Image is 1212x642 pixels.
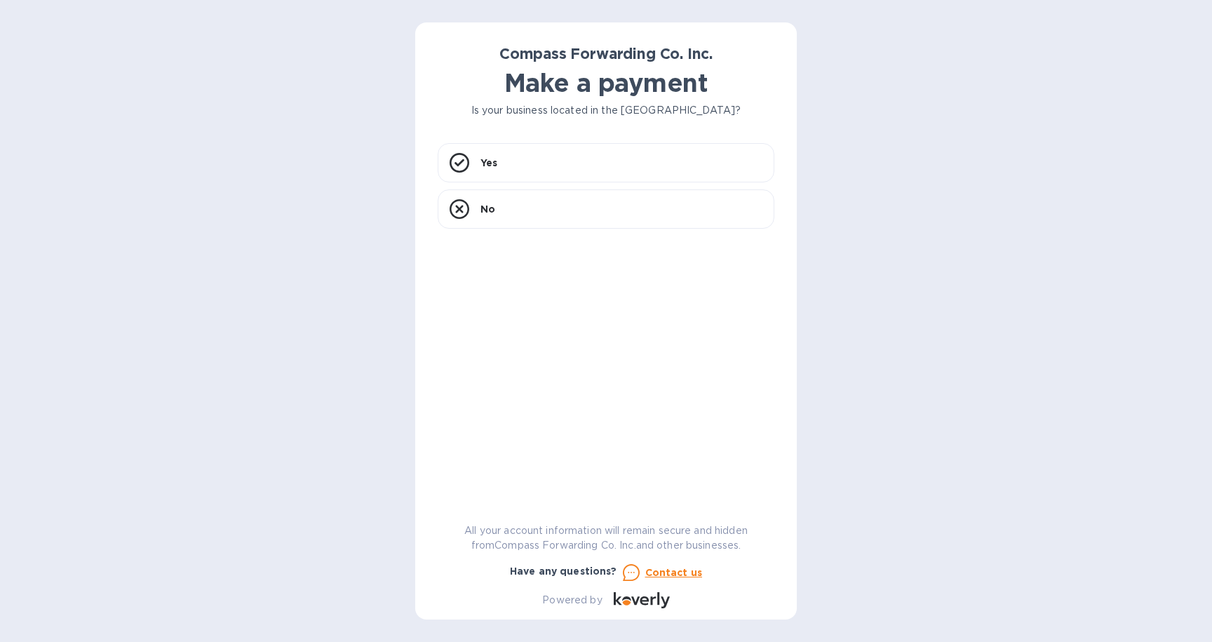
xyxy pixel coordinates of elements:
p: All your account information will remain secure and hidden from Compass Forwarding Co. Inc. and o... [438,523,774,553]
p: No [480,202,495,216]
u: Contact us [645,567,703,578]
b: Compass Forwarding Co. Inc. [499,45,713,62]
p: Yes [480,156,497,170]
p: Is your business located in the [GEOGRAPHIC_DATA]? [438,103,774,118]
h1: Make a payment [438,68,774,98]
p: Powered by [542,593,602,608]
b: Have any questions? [510,566,617,577]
